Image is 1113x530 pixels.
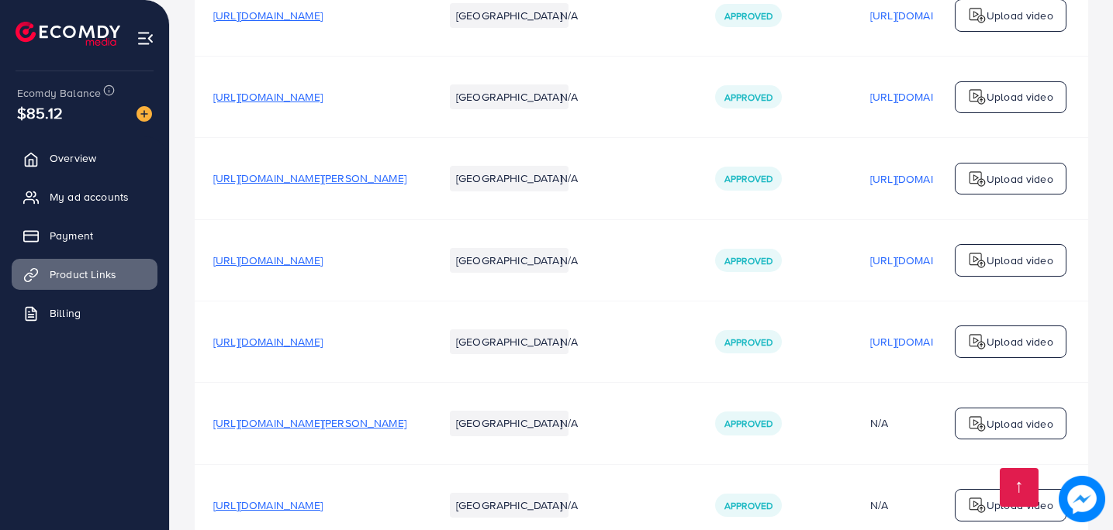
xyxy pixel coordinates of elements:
p: [URL][DOMAIN_NAME] [870,332,980,351]
img: logo [968,251,987,270]
div: N/A [870,415,980,431]
span: Approved [724,336,773,349]
a: Product Links [12,259,157,290]
div: N/A [870,497,980,513]
span: N/A [560,415,578,431]
p: [URL][DOMAIN_NAME] [870,6,980,25]
img: logo [968,170,987,188]
span: N/A [560,170,578,186]
a: Overview [12,143,157,174]
img: menu [137,29,154,47]
p: Upload video [987,6,1053,25]
span: [URL][DOMAIN_NAME] [213,89,323,105]
img: logo [968,88,987,106]
a: My ad accounts [12,181,157,212]
span: [URL][DOMAIN_NAME] [213,8,323,23]
img: image [1059,476,1105,522]
img: logo [968,496,987,515]
span: Ecomdy Balance [17,85,101,101]
img: logo [968,6,987,25]
p: [URL][DOMAIN_NAME] [870,88,980,106]
span: [URL][DOMAIN_NAME] [213,497,323,513]
p: [URL][DOMAIN_NAME] [870,170,980,188]
p: Upload video [987,251,1053,270]
span: Approved [724,9,773,22]
li: [GEOGRAPHIC_DATA] [450,248,569,273]
span: [URL][DOMAIN_NAME][PERSON_NAME] [213,170,406,186]
span: Overview [50,150,96,166]
li: [GEOGRAPHIC_DATA] [450,166,569,191]
span: [URL][DOMAIN_NAME] [213,253,323,268]
span: N/A [560,497,578,513]
p: Upload video [987,88,1053,106]
a: Payment [12,220,157,251]
span: N/A [560,89,578,105]
p: Upload video [987,332,1053,351]
li: [GEOGRAPHIC_DATA] [450,3,569,28]
span: N/A [560,334,578,349]
li: [GEOGRAPHIC_DATA] [450,493,569,518]
li: [GEOGRAPHIC_DATA] [450,84,569,109]
span: My ad accounts [50,189,129,205]
span: Approved [724,254,773,267]
img: logo [16,22,120,46]
img: logo [968,332,987,351]
span: [URL][DOMAIN_NAME][PERSON_NAME] [213,415,406,431]
span: Product Links [50,267,116,282]
p: Upload video [987,415,1053,433]
span: Billing [50,305,81,321]
a: Billing [12,298,157,329]
span: Approved [724,172,773,185]
span: N/A [560,8,578,23]
p: Upload video [987,496,1053,515]
span: N/A [560,253,578,268]
span: Approved [724,499,773,512]
img: image [137,106,152,122]
span: Payment [50,228,93,243]
p: [URL][DOMAIN_NAME] [870,251,980,270]
span: Approved [724,417,773,430]
li: [GEOGRAPHIC_DATA] [450,329,569,354]
span: [URL][DOMAIN_NAME] [213,334,323,349]
img: logo [968,415,987,433]
span: $85.12 [17,102,63,124]
span: Approved [724,91,773,104]
li: [GEOGRAPHIC_DATA] [450,411,569,435]
p: Upload video [987,170,1053,188]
